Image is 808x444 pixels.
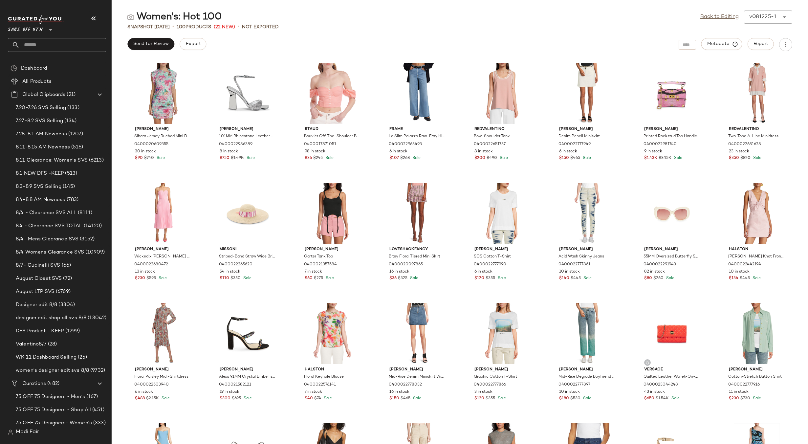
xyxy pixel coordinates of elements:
span: 0400022777861 [558,262,590,268]
span: Alexa 91MM Crystal Embellished Suede Sandals [219,374,275,380]
img: 0400021357584_BLACK [299,183,366,244]
span: Denim Pencil Miniskirt [558,134,600,140]
span: (3304) [57,301,75,309]
img: 0400022265620_WHITEPINK [214,183,281,244]
span: [PERSON_NAME] [644,126,700,132]
span: $134 [729,276,738,281]
span: 8.1 NEW DFS -KEEP [16,170,64,177]
span: 8/4- Mens Clearance SVS [16,235,78,243]
span: Garter Tank Top [304,254,333,260]
span: 0400022442194 [728,262,761,268]
img: 0400022651757_ROSE [469,63,535,124]
span: 8/4 - Clearance SVS ALL [16,209,76,217]
span: 43 in stock [644,389,665,395]
span: (8111) [76,209,92,217]
span: $120 [474,276,484,281]
span: $150 [389,396,399,402]
span: • [238,23,239,31]
img: 0400020097865_BLUSHINGPINK [384,183,450,244]
span: 10 in stock [729,269,750,275]
span: Floral Keyhole Blouse [304,374,344,380]
div: v081225-1 [749,13,776,21]
span: 19 in stock [220,389,239,395]
span: (1207) [67,130,83,138]
span: $445 [571,276,581,281]
span: Le Slim Palazzo Raw-Fray High-Rise Jeans [389,134,445,140]
span: 11 in stock [729,389,749,395]
img: 0400022291943 [639,183,705,244]
span: 0400023044248 [644,382,678,388]
span: $355 [486,276,495,281]
img: cfy_white_logo.C9jOOHJF.svg [8,15,64,24]
span: 0400021357584 [304,262,337,268]
span: $2.15K [146,396,159,402]
span: [PERSON_NAME] [559,247,615,253]
span: (22 New) [214,24,235,31]
span: (21) [65,91,76,99]
span: 0400022981740 [644,142,677,147]
span: Snapshot [DATE] [127,24,170,31]
img: 0400022778032_MEDIUMBLUE [384,303,450,364]
span: Versace [644,367,700,373]
span: $40 [305,396,313,402]
span: Halston [729,247,785,253]
div: Women's: Hot 100 [127,11,222,24]
span: $110 [220,276,229,281]
span: 0400022777897 [558,382,590,388]
span: (6769) [55,288,71,296]
span: Valentino8/7 [16,341,47,348]
span: women's designer edit svs 8/8 [16,367,89,374]
span: Sale [582,276,592,280]
span: Printed Rockstud Top Handle Bag [644,134,699,140]
span: 0400022265620 [219,262,252,268]
img: 0400022442194 [724,183,790,244]
span: Sibara Jersey Ruched Mini Dress [134,134,190,140]
span: $107 [389,155,399,161]
span: (6213) [88,157,104,164]
span: (333) [92,419,106,427]
span: 8.4-8.8 AM Newness [16,196,65,204]
span: Sale [752,156,761,160]
span: [PERSON_NAME] [474,247,530,253]
span: Sale [322,396,332,401]
span: 7.20-7.26 SVS Selling [16,104,66,112]
span: $36 [389,276,397,281]
img: 0400022981740_ROSANERO [639,63,705,124]
span: 0400022680472 [134,262,168,268]
span: Sale [670,396,680,401]
span: (28) [47,341,57,348]
span: (482) [46,380,59,388]
span: Missoni [220,247,275,253]
span: $275 [314,276,323,281]
span: Striped-Band Straw Wide Brim Hat [219,254,275,260]
span: Sale [582,396,591,401]
span: 8 in stock [220,149,238,155]
span: 7.28-8.1 AM Newness [16,130,67,138]
span: 0400022291943 [644,262,676,268]
img: svg%3e [127,14,134,20]
span: 0400022503940 [134,382,169,388]
span: (25) [76,354,87,361]
span: 30 in stock [135,149,156,155]
span: 82 in stock [644,269,665,275]
span: 7 in stock [305,269,322,275]
span: $465 [570,155,580,161]
button: Send for Review [127,38,174,50]
span: 0400022965493 [389,142,422,147]
span: 6 in stock [559,149,577,155]
span: Export [185,41,201,47]
span: $60 [305,276,313,281]
span: $750 [220,155,229,161]
span: 0400022651757 [474,142,506,147]
span: Mid-Rise Degradé Boyfriend [PERSON_NAME] [558,374,614,380]
span: Curations [22,380,46,388]
span: (10909) [84,249,105,256]
img: 0400022777949_ORGANICWHITE [554,63,620,124]
span: $180 [559,396,569,402]
span: $245 [313,155,323,161]
span: [PERSON_NAME] Knot Front Sheath Minidress [728,254,784,260]
span: $445 [740,276,750,281]
span: Sale [245,156,255,160]
span: 3 in stock [474,389,492,395]
span: 0400022777990 [474,262,506,268]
